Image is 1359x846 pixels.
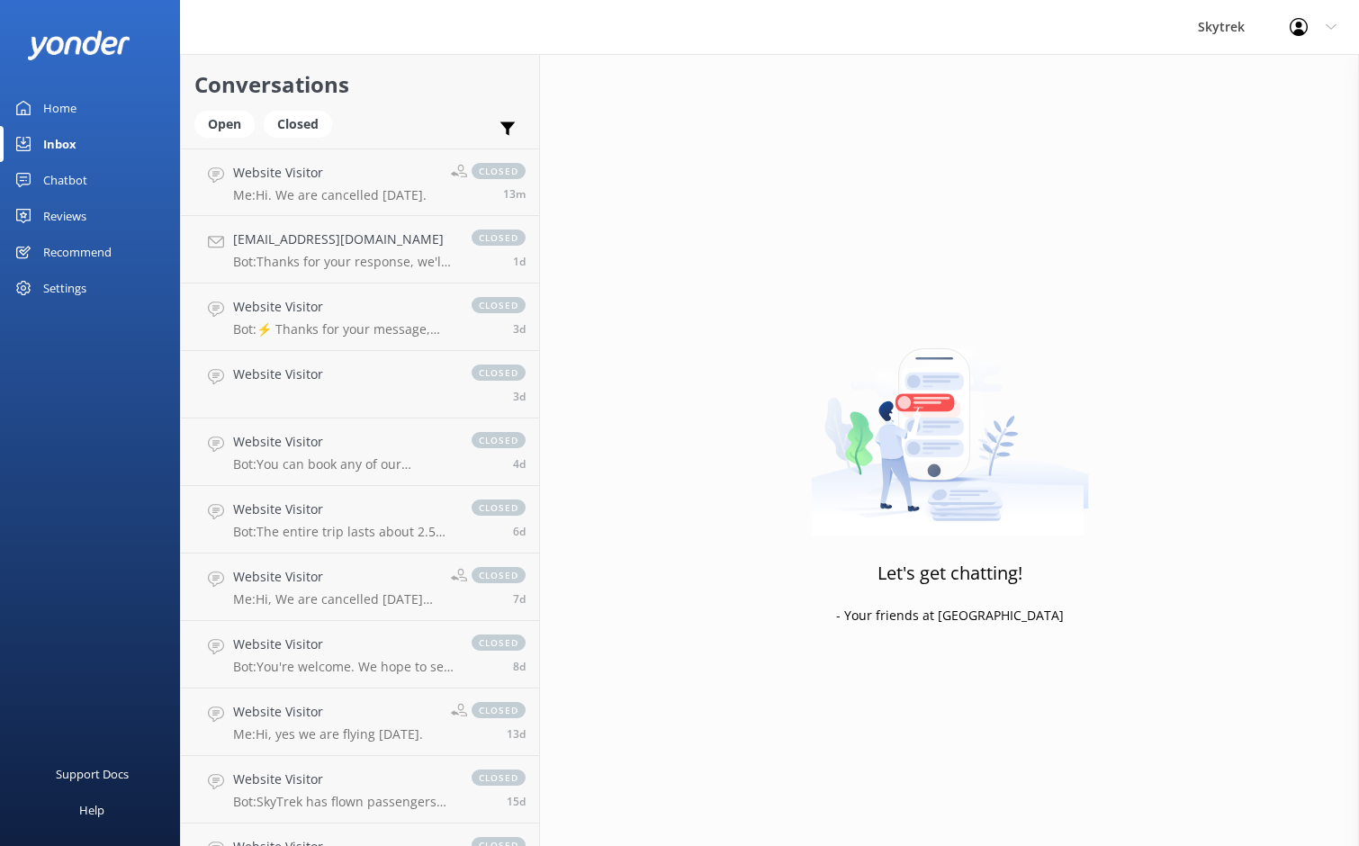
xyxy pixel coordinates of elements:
a: Website VisitorMe:Hi, yes we are flying [DATE].closed13d [181,688,539,756]
span: Sep 08 2025 08:47am (UTC +12:00) Pacific/Auckland [507,726,526,742]
a: Open [194,113,264,133]
div: Help [79,792,104,828]
div: Inbox [43,126,76,162]
div: Settings [43,270,86,306]
span: closed [472,364,526,381]
img: yonder-white-logo.png [27,31,130,60]
a: [EMAIL_ADDRESS][DOMAIN_NAME]Bot:Thanks for your response, we'll get back to you as soon as we can... [181,216,539,283]
p: Me: Hi. We are cancelled [DATE]. [233,187,427,203]
div: Chatbot [43,162,87,198]
h4: Website Visitor [233,432,454,452]
div: Reviews [43,198,86,234]
h4: Website Visitor [233,634,454,654]
p: - Your friends at [GEOGRAPHIC_DATA] [836,606,1064,625]
h4: Website Visitor [233,499,454,519]
span: closed [472,297,526,313]
span: Sep 22 2025 08:18am (UTC +12:00) Pacific/Auckland [503,186,526,202]
a: Website VisitorBot:SkyTrek has flown passengers aged [DEMOGRAPHIC_DATA]. Passengers aged [DEMOGRA... [181,756,539,823]
span: Sep 18 2025 12:29pm (UTC +12:00) Pacific/Auckland [513,389,526,404]
h4: Website Visitor [233,769,454,789]
p: Bot: SkyTrek has flown passengers aged [DEMOGRAPHIC_DATA]. Passengers aged [DEMOGRAPHIC_DATA] or ... [233,794,454,810]
h2: Conversations [194,67,526,102]
a: Website VisitorBot:You're welcome. We hope to see you at [GEOGRAPHIC_DATA] soon!closed8d [181,621,539,688]
span: closed [472,634,526,651]
span: Sep 14 2025 03:11am (UTC +12:00) Pacific/Auckland [513,659,526,674]
span: Sep 20 2025 02:08pm (UTC +12:00) Pacific/Auckland [513,254,526,269]
div: Home [43,90,76,126]
span: Sep 18 2025 02:54pm (UTC +12:00) Pacific/Auckland [513,321,526,337]
p: Bot: Thanks for your response, we'll get back to you as soon as we can during opening hours. [233,254,454,270]
h4: Website Visitor [233,567,437,587]
a: Website VisitorMe:Hi. We are cancelled [DATE].closed13m [181,148,539,216]
a: Website VisitorBot:You can book any of our activities online by clicking on the 'Book Now' button... [181,418,539,486]
a: Closed [264,113,341,133]
p: Bot: ⚡ Thanks for your message, we'll get back to you as soon as we can. You're also welcome to k... [233,321,454,337]
div: Closed [264,111,332,138]
p: Bot: The entire trip lasts about 2.5 hours from check-in to return during winter (June to Septemb... [233,524,454,540]
h3: Let's get chatting! [877,559,1022,588]
span: Sep 06 2025 10:36pm (UTC +12:00) Pacific/Auckland [507,794,526,809]
h4: Website Visitor [233,297,454,317]
span: Sep 16 2025 12:24am (UTC +12:00) Pacific/Auckland [513,524,526,539]
h4: Website Visitor [233,163,427,183]
span: closed [472,769,526,786]
span: closed [472,567,526,583]
div: Open [194,111,255,138]
p: Bot: You can book any of our activities online by clicking on the 'Book Now' button at the top of... [233,456,454,472]
img: artwork of a man stealing a conversation from at giant smartphone [811,310,1089,535]
a: Website VisitorMe:Hi, We are cancelled [DATE] due to the strong windsclosed7d [181,553,539,621]
h4: Website Visitor [233,364,323,384]
span: closed [472,432,526,448]
h4: Website Visitor [233,702,423,722]
div: Recommend [43,234,112,270]
p: Me: Hi, yes we are flying [DATE]. [233,726,423,742]
span: closed [472,702,526,718]
a: Website VisitorBot:The entire trip lasts about 2.5 hours from check-in to return during winter (J... [181,486,539,553]
span: Sep 18 2025 03:46am (UTC +12:00) Pacific/Auckland [513,456,526,472]
span: closed [472,163,526,179]
a: Website VisitorBot:⚡ Thanks for your message, we'll get back to you as soon as we can. You're als... [181,283,539,351]
span: closed [472,499,526,516]
h4: [EMAIL_ADDRESS][DOMAIN_NAME] [233,229,454,249]
span: closed [472,229,526,246]
p: Me: Hi, We are cancelled [DATE] due to the strong winds [233,591,437,607]
p: Bot: You're welcome. We hope to see you at [GEOGRAPHIC_DATA] soon! [233,659,454,675]
a: Website Visitorclosed3d [181,351,539,418]
div: Support Docs [56,756,129,792]
span: Sep 15 2025 08:29am (UTC +12:00) Pacific/Auckland [513,591,526,607]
